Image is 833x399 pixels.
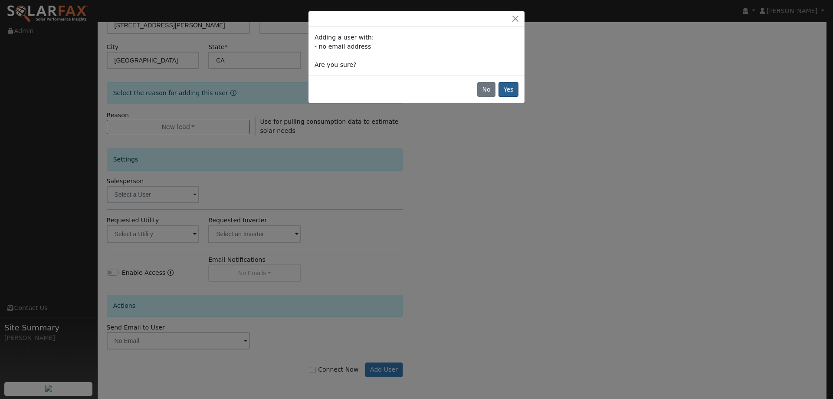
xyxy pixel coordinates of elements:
[315,43,371,50] span: - no email address
[315,34,374,41] span: Adding a user with:
[315,61,356,68] span: Are you sure?
[477,82,495,97] button: No
[509,14,521,23] button: Close
[498,82,518,97] button: Yes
